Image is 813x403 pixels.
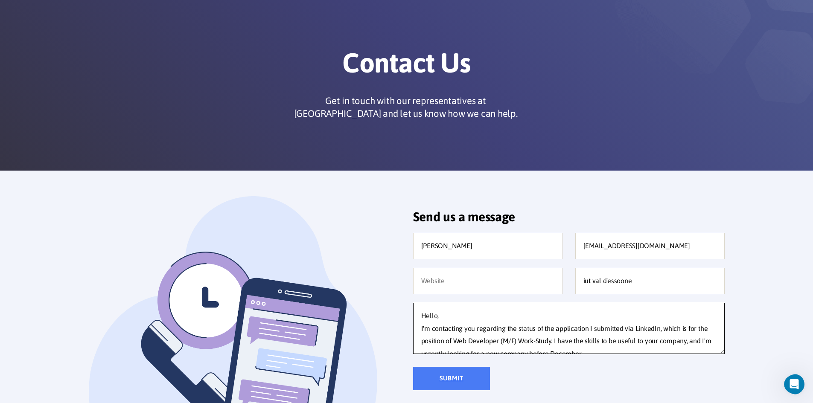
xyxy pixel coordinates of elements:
h2: Send us a message [413,209,725,231]
input: Submit [413,367,490,390]
input: Website [413,268,562,294]
input: Company name* [575,268,725,294]
p: Get in touch with our representatives at [GEOGRAPHIC_DATA] and let us know how we can help. [291,94,521,120]
iframe: Intercom live chat [784,374,810,394]
input: Full name* [413,233,562,259]
h1: Contact Us [170,46,644,86]
input: Valid email address* [575,233,725,259]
